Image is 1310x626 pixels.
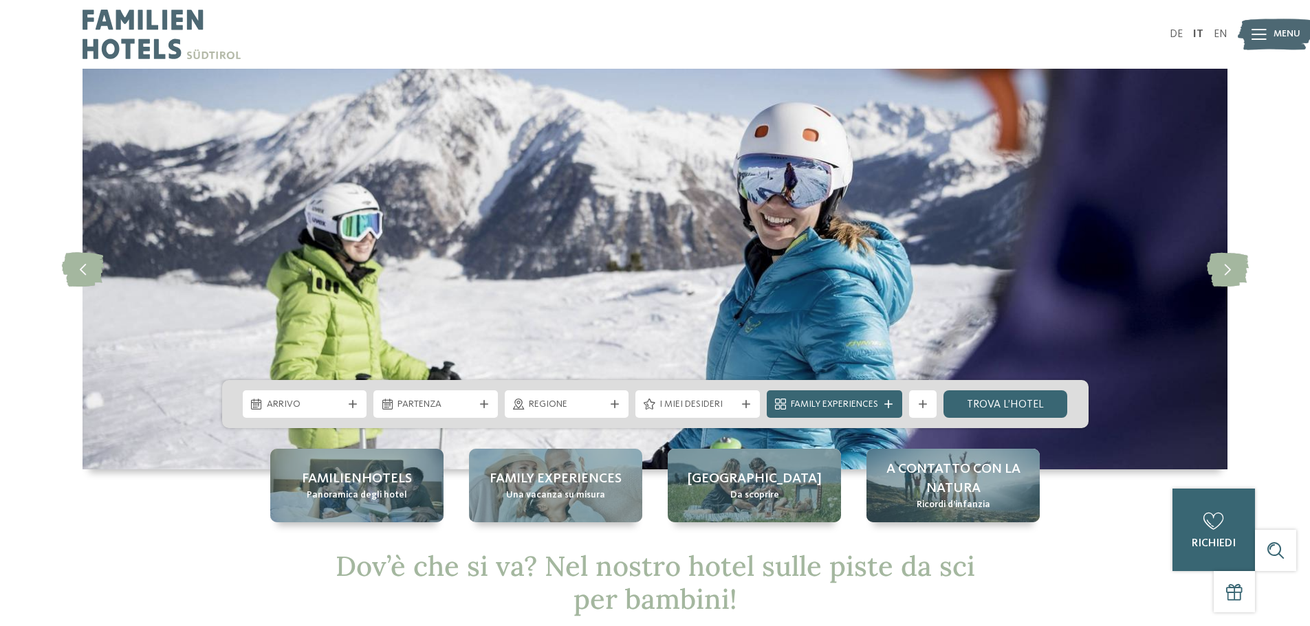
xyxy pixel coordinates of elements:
span: richiedi [1192,538,1236,549]
img: Hotel sulle piste da sci per bambini: divertimento senza confini [83,69,1227,469]
a: Hotel sulle piste da sci per bambini: divertimento senza confini Familienhotels Panoramica degli ... [270,449,444,522]
span: [GEOGRAPHIC_DATA] [688,469,822,489]
a: Hotel sulle piste da sci per bambini: divertimento senza confini [GEOGRAPHIC_DATA] Da scoprire [668,449,841,522]
a: Hotel sulle piste da sci per bambini: divertimento senza confini Family experiences Una vacanza s... [469,449,642,522]
span: Ricordi d’infanzia [917,498,990,512]
span: I miei desideri [659,398,736,412]
span: Una vacanza su misura [506,489,605,502]
a: IT [1193,29,1203,40]
span: Dov’è che si va? Nel nostro hotel sulle piste da sci per bambini! [336,548,975,616]
span: Arrivo [267,398,343,412]
span: Partenza [397,398,474,412]
a: richiedi [1172,489,1255,571]
span: Family experiences [490,469,622,489]
span: Panoramica degli hotel [307,489,407,502]
span: A contatto con la natura [880,460,1026,498]
a: EN [1214,29,1227,40]
a: trova l’hotel [943,390,1068,418]
span: Menu [1274,27,1300,41]
span: Regione [529,398,605,412]
a: DE [1170,29,1183,40]
span: Family Experiences [791,398,878,412]
span: Da scoprire [730,489,779,502]
span: Familienhotels [302,469,412,489]
a: Hotel sulle piste da sci per bambini: divertimento senza confini A contatto con la natura Ricordi... [866,449,1040,522]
